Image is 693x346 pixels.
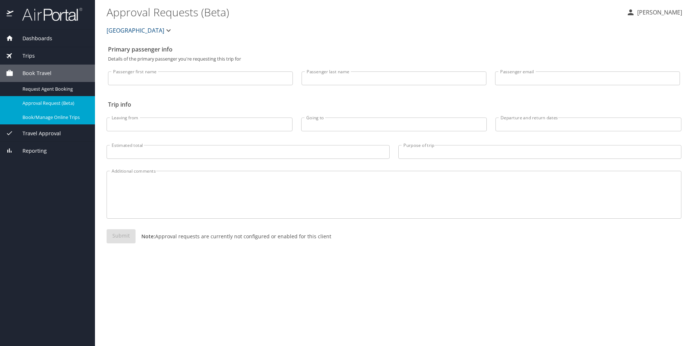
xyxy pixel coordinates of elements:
[108,44,680,55] h2: Primary passenger info
[635,8,682,17] p: [PERSON_NAME]
[141,233,155,240] strong: Note:
[107,25,164,36] span: [GEOGRAPHIC_DATA]
[108,57,680,61] p: Details of the primary passenger you're requesting this trip for
[22,114,86,121] span: Book/Manage Online Trips
[7,7,14,21] img: icon-airportal.png
[108,99,680,110] h2: Trip info
[13,52,35,60] span: Trips
[22,100,86,107] span: Approval Request (Beta)
[14,7,82,21] img: airportal-logo.png
[13,129,61,137] span: Travel Approval
[107,1,621,23] h1: Approval Requests (Beta)
[13,147,47,155] span: Reporting
[136,232,331,240] p: Approval requests are currently not configured or enabled for this client
[104,23,176,38] button: [GEOGRAPHIC_DATA]
[13,69,51,77] span: Book Travel
[623,6,685,19] button: [PERSON_NAME]
[13,34,52,42] span: Dashboards
[22,86,86,92] span: Request Agent Booking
